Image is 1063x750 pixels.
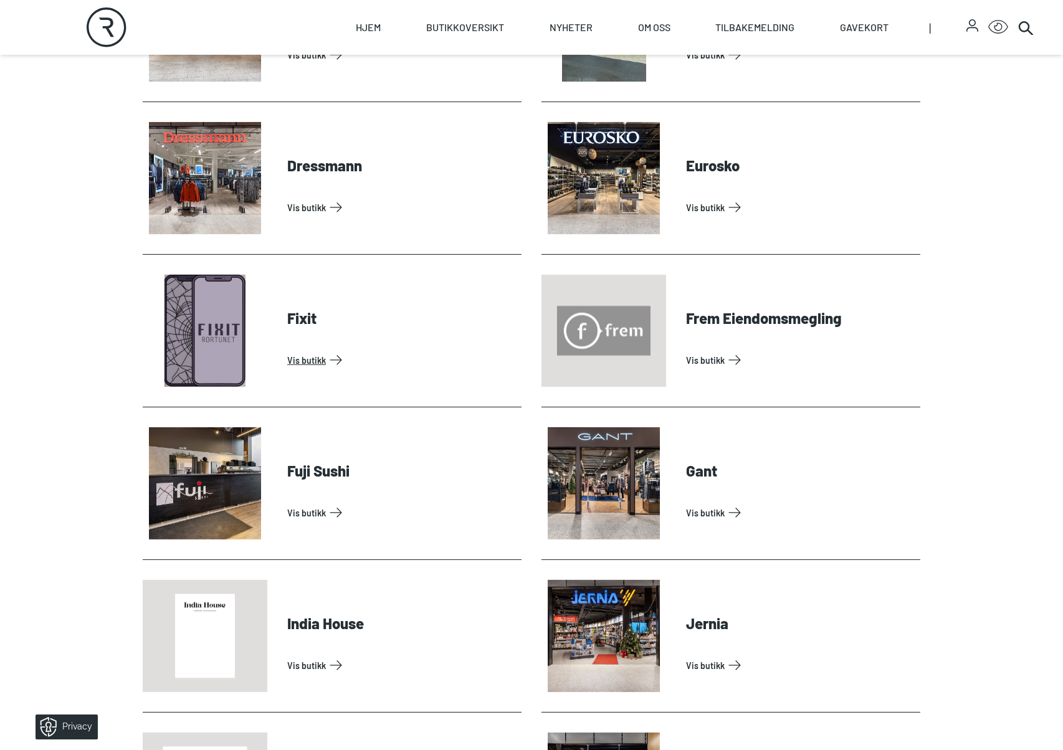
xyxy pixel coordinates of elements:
a: Vis Butikk: Eurosko [686,197,915,217]
a: Vis Butikk: Gant [686,503,915,523]
a: Vis Butikk: Dressmann [287,197,517,217]
a: Vis Butikk: Fixit [287,350,517,370]
button: Open Accessibility Menu [988,17,1008,37]
iframe: Manage Preferences [12,710,114,744]
a: Vis Butikk: Boots Apotek [287,45,517,65]
a: Vis Butikk: Fuji Sushi [287,503,517,523]
a: Vis Butikk: Frem Eiendomsmegling [686,350,915,370]
a: Vis Butikk: India House [287,655,517,675]
a: Vis Butikk: DnB Eiendom [686,45,915,65]
a: Vis Butikk: Jernia [686,655,915,675]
